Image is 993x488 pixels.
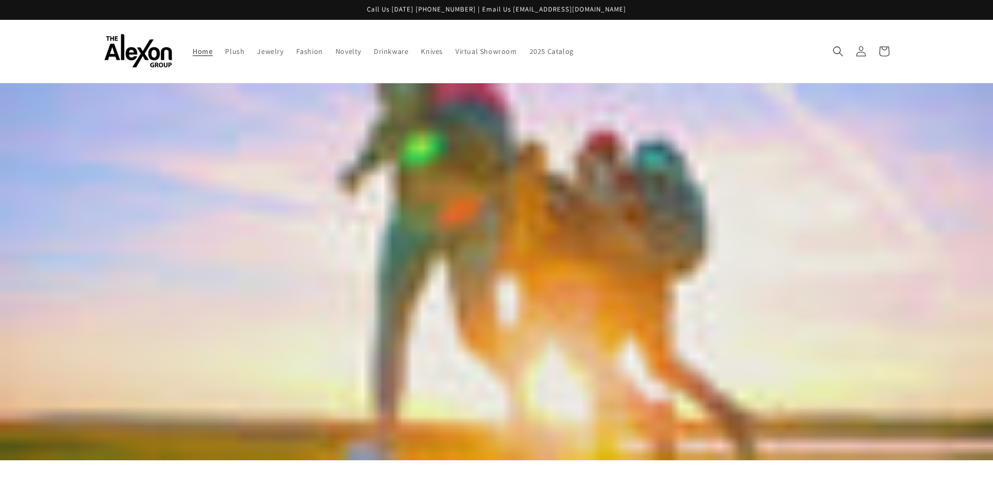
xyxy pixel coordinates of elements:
span: Drinkware [374,47,408,56]
span: 2025 Catalog [530,47,574,56]
span: Fashion [296,47,323,56]
a: Virtual Showroom [449,40,523,62]
a: Fashion [290,40,329,62]
span: Jewelry [257,47,283,56]
a: Plush [219,40,251,62]
a: 2025 Catalog [523,40,580,62]
span: Virtual Showroom [455,47,517,56]
summary: Search [827,40,850,63]
a: Home [186,40,219,62]
span: Home [193,47,213,56]
span: Novelty [336,47,361,56]
a: Novelty [329,40,367,62]
span: Knives [421,47,443,56]
img: The Alexon Group [104,34,172,68]
span: Plush [225,47,244,56]
a: Drinkware [367,40,415,62]
a: Jewelry [251,40,289,62]
a: Knives [415,40,449,62]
